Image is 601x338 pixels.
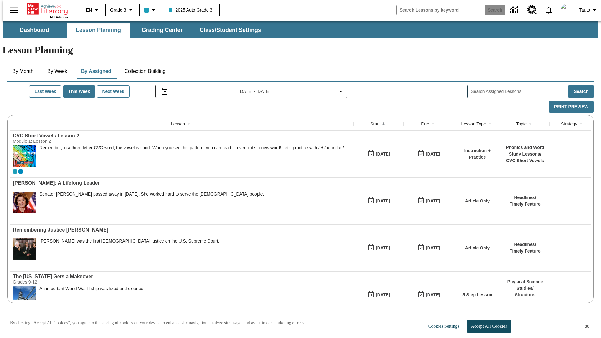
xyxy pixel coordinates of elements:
[13,286,36,308] img: A group of people gather near the USS Missouri
[108,4,137,16] button: Grade: Grade 3, Select a grade
[76,27,121,34] span: Lesson Planning
[13,279,107,284] div: Grades 9-12
[119,64,171,79] button: Collection Building
[20,27,49,34] span: Dashboard
[561,4,573,16] img: avatar image
[42,64,73,79] button: By Week
[110,7,126,13] span: Grade 3
[7,64,39,79] button: By Month
[141,4,160,16] button: Class color is light blue. Change class color
[3,44,598,56] h1: Lesson Planning
[426,150,440,158] div: [DATE]
[510,194,541,201] p: Headlines /
[462,292,492,298] p: 5-Step Lesson
[63,85,95,98] button: This Week
[13,274,351,279] div: The Missouri Gets a Makeover
[577,4,601,16] button: Profile/Settings
[461,121,486,127] div: Lesson Type
[13,169,17,174] div: Current Class
[504,157,546,164] p: CVC Short Vowels
[426,197,440,205] div: [DATE]
[3,23,267,38] div: SubNavbar
[13,133,351,139] a: CVC Short Vowels Lesson 2, Lessons
[465,198,490,204] p: Article Only
[561,121,577,127] div: Strategy
[13,139,107,144] div: Module 1: Lesson 2
[465,245,490,251] p: Article Only
[516,121,527,127] div: Topic
[39,192,264,213] div: Senator Dianne Feinstein passed away in September 2023. She worked hard to serve the American peo...
[365,242,392,254] button: 10/15/25: First time the lesson was available
[13,145,36,167] img: CVC Short Vowels Lesson 2.
[457,147,498,161] p: Instruction + Practice
[39,238,219,260] div: Sandra Day O'Connor was the first female justice on the U.S. Supreme Court.
[365,195,392,207] button: 10/15/25: First time the lesson was available
[423,320,462,333] button: Cookies Settings
[13,192,36,213] img: Senator Dianne Feinstein of California smiles with the U.S. flag behind her.
[39,145,345,151] p: Remember, in a three letter CVC word, the vowel is short. When you see this pattern, you can read...
[39,286,145,308] div: An important World War II ship was fixed and cleaned.
[195,23,266,38] button: Class/Student Settings
[397,5,483,15] input: search field
[18,169,23,174] div: OL 2025 Auto Grade 4
[510,201,541,207] p: Timely Feature
[568,85,594,98] button: Search
[67,23,130,38] button: Lesson Planning
[415,195,442,207] button: 10/15/25: Last day the lesson can be accessed
[239,88,270,95] span: [DATE] - [DATE]
[426,244,440,252] div: [DATE]
[467,320,510,333] button: Accept All Cookies
[376,150,390,158] div: [DATE]
[504,144,546,157] p: Phonics and Word Study Lessons /
[200,27,261,34] span: Class/Student Settings
[541,2,557,18] a: Notifications
[13,274,351,279] a: The Missouri Gets a Makeover, Lessons
[471,87,561,96] input: Search Assigned Lessons
[131,23,193,38] button: Grading Center
[29,85,61,98] button: Last Week
[39,145,345,167] div: Remember, in a three letter CVC word, the vowel is short. When you see this pattern, you can read...
[524,2,541,18] a: Resource Center, Will open in new tab
[13,180,351,186] a: Dianne Feinstein: A Lifelong Leader, Lessons
[86,7,92,13] span: EN
[39,192,264,197] div: Senator [PERSON_NAME] passed away in [DATE]. She worked hard to serve the [DEMOGRAPHIC_DATA] people.
[13,227,351,233] a: Remembering Justice O'Connor, Lessons
[337,88,344,95] svg: Collapse Date Range Filter
[3,23,66,38] button: Dashboard
[486,120,494,128] button: Sort
[421,121,429,127] div: Due
[3,21,598,38] div: SubNavbar
[415,148,442,160] button: 10/15/25: Last day the lesson can be accessed
[39,238,219,244] div: [PERSON_NAME] was the first [DEMOGRAPHIC_DATA] justice on the U.S. Supreme Court.
[10,320,305,326] p: By clicking “Accept All Cookies”, you agree to the storing of cookies on your device to enhance s...
[415,242,442,254] button: 10/15/25: Last day the lesson can be accessed
[141,27,182,34] span: Grading Center
[97,85,130,98] button: Next Week
[169,7,213,13] span: 2025 Auto Grade 3
[13,227,351,233] div: Remembering Justice O'Connor
[415,289,442,301] button: 10/15/25: Last day the lesson can be accessed
[27,2,68,19] div: Home
[504,279,546,292] p: Physical Science Studies /
[39,286,145,291] div: An important World War II ship was fixed and cleaned.
[557,2,577,18] button: Select a new avatar
[577,120,585,128] button: Sort
[185,120,193,128] button: Sort
[13,180,351,186] div: Dianne Feinstein: A Lifelong Leader
[376,291,390,299] div: [DATE]
[426,291,440,299] div: [DATE]
[585,324,589,329] button: Close
[13,238,36,260] img: Chief Justice Warren Burger, wearing a black robe, holds up his right hand and faces Sandra Day O...
[27,3,68,15] a: Home
[376,197,390,205] div: [DATE]
[76,64,116,79] button: By Assigned
[429,120,437,128] button: Sort
[376,244,390,252] div: [DATE]
[527,120,534,128] button: Sort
